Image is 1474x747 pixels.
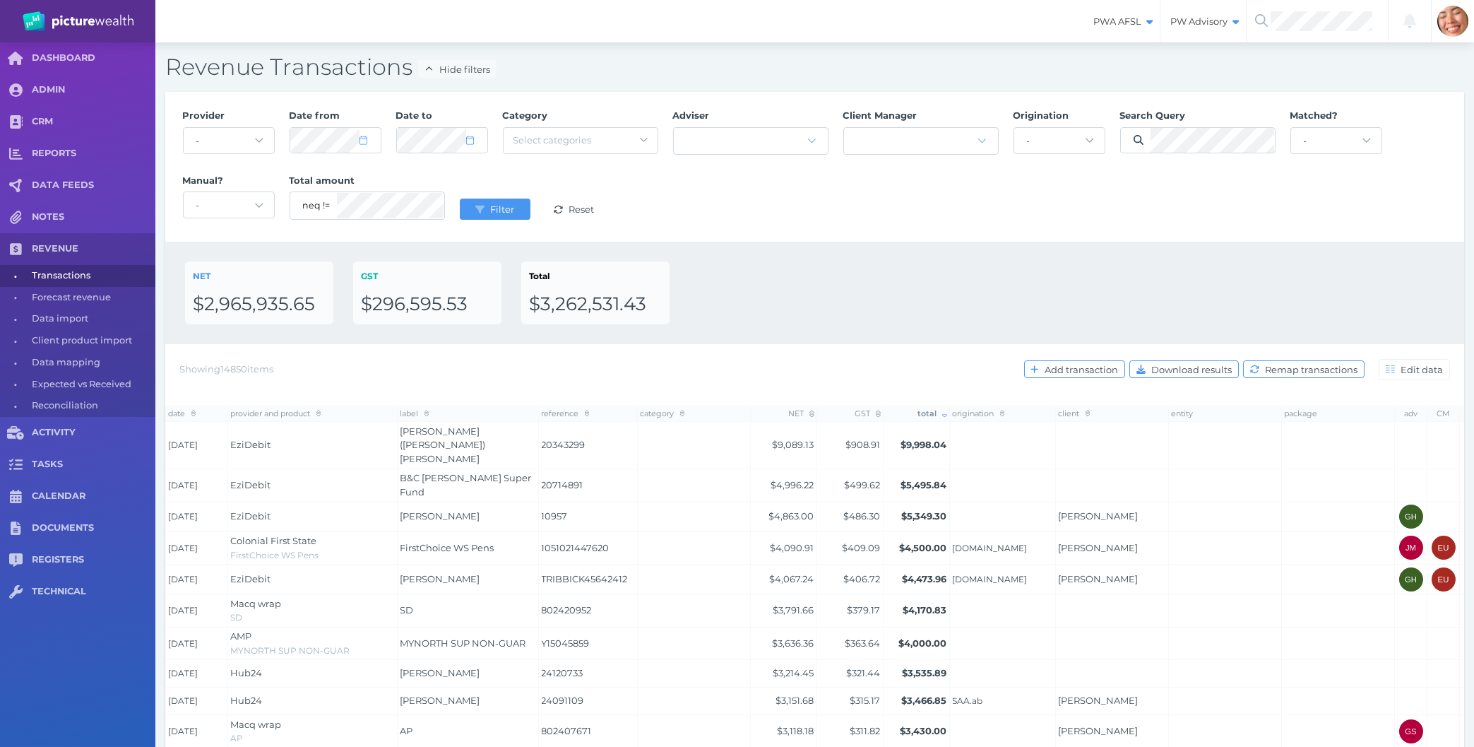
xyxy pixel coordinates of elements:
span: Date from [290,110,340,121]
span: $409.09 [843,542,881,553]
span: FirstChoice WS Pens [231,550,319,560]
span: Reconciliation [32,395,150,417]
span: MYNORTH SUP NON-GUAR [231,645,350,656]
span: $3,535.89 [903,667,947,678]
span: Date to [396,110,433,121]
span: $4,863.00 [769,510,814,522]
span: date [169,408,196,418]
span: $406.72 [844,573,881,584]
button: Remap transactions [1243,360,1365,378]
span: TECHNICAL [32,586,155,598]
span: AMP [231,630,252,642]
td: [DATE] [166,422,228,469]
td: [DATE] [166,627,228,660]
span: JM [1405,543,1416,552]
span: Add transaction [1042,364,1124,375]
th: package [1282,406,1395,421]
span: EziDebit [231,573,271,584]
span: Total amount [290,175,355,186]
span: NOTES [32,211,155,223]
span: REVENUE [32,243,155,255]
th: CM [1427,406,1460,421]
span: $9,089.13 [773,439,814,450]
span: $3,118.18 [778,725,814,736]
div: Jonathon Martino [1399,536,1423,560]
span: Remap transactions [1262,364,1364,375]
span: Expected vs Received [32,374,150,396]
select: eq = equals; neq = not equals; lt = less than; gt = greater than [303,192,330,219]
span: DOCUMENTS [32,522,155,534]
span: Provider [183,110,225,121]
span: REGISTERS [32,554,155,566]
span: SD [400,604,414,616]
span: [DOMAIN_NAME] [953,574,1053,585]
span: $3,466.85 [902,695,947,706]
td: [DATE] [166,565,228,594]
td: 20714891 [539,469,638,502]
span: Data import [32,308,150,330]
td: 20343299 [539,422,638,469]
a: [PERSON_NAME] [1059,510,1139,522]
span: label [400,408,429,418]
span: EU [1438,575,1449,584]
div: $2,965,935.65 [193,293,326,317]
span: Data mapping [32,352,150,374]
span: DATA FEEDS [32,180,155,192]
span: Search Query [1120,110,1186,121]
span: provider and product [231,408,321,418]
span: $4,473.96 [903,573,947,584]
span: Showing 14850 items [179,363,273,375]
span: [DOMAIN_NAME] [953,543,1053,554]
span: Y15045859 [542,637,635,651]
span: $3,791.66 [773,604,814,616]
span: reference [542,408,590,418]
span: $4,500.00 [900,542,947,553]
span: NET [193,271,210,281]
span: $4,170.83 [903,604,947,616]
span: 802407671 [542,724,635,739]
span: origination [953,408,1005,418]
span: client [1059,408,1090,418]
span: TRIBBICK45642412 [542,572,635,587]
span: [PERSON_NAME] [400,573,480,584]
span: ACTIVITY [32,427,155,439]
div: Geraldine Scott [1399,719,1423,743]
td: 10957 [539,502,638,531]
button: Reset [539,199,610,220]
span: $3,151.68 [776,695,814,706]
button: Add transaction [1024,360,1125,378]
span: Adviser [673,110,710,121]
span: $4,090.91 [771,542,814,553]
span: $311.82 [850,725,881,736]
span: Client Manager [843,110,917,121]
span: Select categories [513,134,592,146]
span: [PERSON_NAME] [400,695,480,706]
span: 20714891 [542,478,635,493]
span: $5,349.30 [902,510,947,522]
span: TASKS [32,459,155,471]
td: TrevorMarano.cm [950,531,1056,565]
span: PWA AFSL [1083,16,1160,28]
a: [PERSON_NAME] [1059,725,1139,736]
span: [PERSON_NAME] ([PERSON_NAME]) [PERSON_NAME] [400,425,486,464]
span: AP [231,733,244,743]
span: 802420952 [542,604,635,618]
span: $363.64 [845,637,881,649]
span: MYNORTH SUP NON-GUAR [400,637,526,649]
th: entity [1169,406,1282,421]
div: Gareth Healy [1399,505,1423,529]
span: Forecast revenue [32,287,150,309]
span: $4,996.22 [771,479,814,490]
td: [DATE] [166,688,228,715]
span: $4,000.00 [899,637,947,649]
span: Hub24 [231,695,263,706]
span: Hub24 [231,667,263,678]
span: Filter [487,204,521,215]
div: $296,595.53 [361,293,494,317]
span: EziDebit [231,510,271,522]
span: CALENDAR [32,490,155,502]
span: $315.17 [850,695,881,706]
td: SAA.ab [950,688,1056,715]
td: [DATE] [166,660,228,688]
td: DaleScally.cm [950,565,1056,594]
